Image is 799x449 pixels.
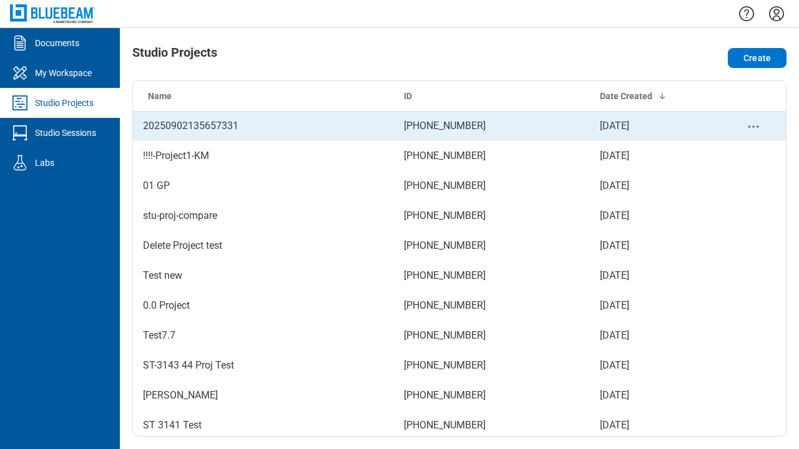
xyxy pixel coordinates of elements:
[394,350,590,380] td: [PHONE_NUMBER]
[35,127,96,139] div: Studio Sessions
[133,171,394,201] td: 01 GP
[35,157,54,169] div: Labs
[148,90,384,102] div: Name
[10,33,30,53] svg: Documents
[767,3,787,24] button: Settings
[394,231,590,261] td: [PHONE_NUMBER]
[35,67,92,79] div: My Workspace
[133,141,394,171] td: !!!!-Project1-KM
[10,63,30,83] svg: My Workspace
[133,291,394,321] td: 0.0 Project
[132,46,217,65] h1: Studio Projects
[133,201,394,231] td: stu-proj-compare
[394,171,590,201] td: [PHONE_NUMBER]
[10,123,30,143] svg: Studio Sessions
[600,90,710,102] div: Date Created
[133,231,394,261] td: Delete Project test
[590,171,720,201] td: [DATE]
[590,380,720,410] td: [DATE]
[394,380,590,410] td: [PHONE_NUMBER]
[394,291,590,321] td: [PHONE_NUMBER]
[590,291,720,321] td: [DATE]
[590,410,720,440] td: [DATE]
[394,321,590,350] td: [PHONE_NUMBER]
[394,141,590,171] td: [PHONE_NUMBER]
[35,37,79,49] div: Documents
[728,48,787,68] button: Create
[590,111,720,141] td: [DATE]
[590,231,720,261] td: [DATE]
[133,410,394,440] td: ST 3141 Test
[590,201,720,231] td: [DATE]
[133,350,394,380] td: ST-3143 44 Proj Test
[746,119,761,134] button: project-actions-menu
[10,93,30,113] svg: Studio Projects
[10,153,30,173] svg: Labs
[394,201,590,231] td: [PHONE_NUMBER]
[10,4,95,22] img: Bluebeam, Inc.
[133,380,394,410] td: [PERSON_NAME]
[394,410,590,440] td: [PHONE_NUMBER]
[590,350,720,380] td: [DATE]
[394,261,590,291] td: [PHONE_NUMBER]
[590,141,720,171] td: [DATE]
[133,111,394,141] td: 20250902135657331
[590,321,720,350] td: [DATE]
[133,261,394,291] td: Test new
[133,321,394,350] td: Test7.7
[590,261,720,291] td: [DATE]
[404,90,580,102] div: ID
[35,97,94,109] div: Studio Projects
[394,111,590,141] td: [PHONE_NUMBER]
